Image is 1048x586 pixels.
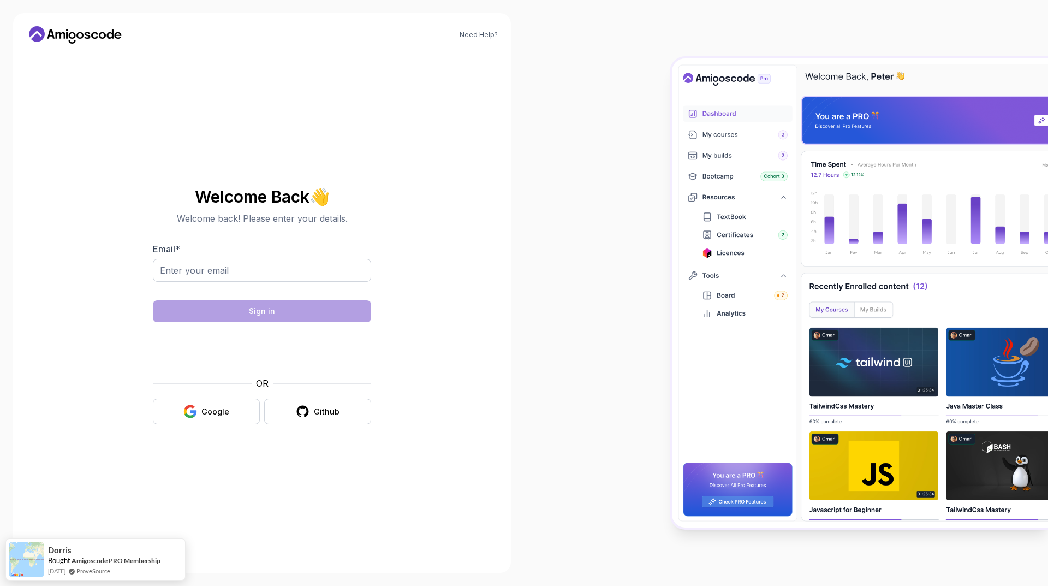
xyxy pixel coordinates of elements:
span: 👋 [308,185,332,208]
p: Welcome back! Please enter your details. [153,212,371,225]
label: Email * [153,244,180,254]
a: Home link [26,26,124,44]
a: ProveSource [76,566,110,576]
p: OR [256,377,269,390]
button: Google [153,399,260,424]
div: Github [314,406,340,417]
span: [DATE] [48,566,65,576]
h2: Welcome Back [153,188,371,205]
input: Enter your email [153,259,371,282]
a: Amigoscode PRO Membership [72,557,160,565]
img: provesource social proof notification image [9,542,44,577]
span: Bought [48,556,70,565]
iframe: Widget containing checkbox for hCaptcha security challenge [180,329,344,370]
img: Amigoscode Dashboard [672,58,1048,527]
div: Google [201,406,229,417]
button: Sign in [153,300,371,322]
span: Dorris [48,546,72,555]
div: Sign in [249,306,275,317]
button: Github [264,399,371,424]
a: Need Help? [460,31,498,39]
